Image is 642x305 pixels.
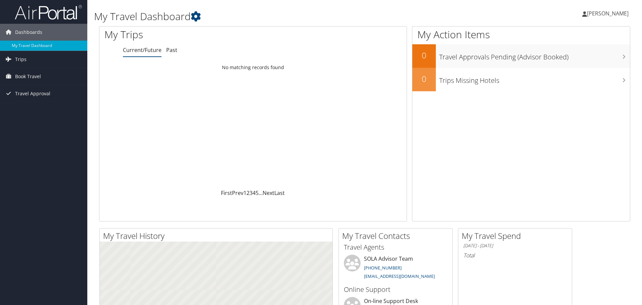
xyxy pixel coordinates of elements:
span: … [259,189,263,197]
td: No matching records found [99,61,407,73]
h2: 0 [412,73,436,85]
h1: My Travel Dashboard [94,9,455,23]
h2: 0 [412,50,436,61]
a: [EMAIL_ADDRESS][DOMAIN_NAME] [364,273,435,279]
h3: Travel Approvals Pending (Advisor Booked) [439,49,630,62]
a: 3 [249,189,253,197]
span: Trips [15,51,27,68]
h3: Online Support [344,285,447,294]
a: 5 [256,189,259,197]
a: Prev [232,189,243,197]
span: Travel Approval [15,85,50,102]
span: Dashboards [15,24,42,41]
h2: My Travel Spend [462,230,572,242]
a: Current/Future [123,46,162,54]
a: Next [263,189,274,197]
span: [PERSON_NAME] [587,10,629,17]
a: 0Travel Approvals Pending (Advisor Booked) [412,44,630,68]
a: 1 [243,189,246,197]
a: Past [166,46,177,54]
h3: Trips Missing Hotels [439,72,630,85]
img: airportal-logo.png [15,4,82,20]
a: [PERSON_NAME] [582,3,635,23]
h2: My Travel Contacts [342,230,452,242]
a: 0Trips Missing Hotels [412,68,630,91]
a: 4 [253,189,256,197]
a: First [221,189,232,197]
h3: Travel Agents [344,243,447,252]
a: 2 [246,189,249,197]
h2: My Travel History [103,230,332,242]
a: Last [274,189,285,197]
h6: Total [463,252,567,259]
li: SOLA Advisor Team [340,255,451,282]
span: Book Travel [15,68,41,85]
h1: My Action Items [412,28,630,42]
a: [PHONE_NUMBER] [364,265,402,271]
h6: [DATE] - [DATE] [463,243,567,249]
h1: My Trips [104,28,274,42]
